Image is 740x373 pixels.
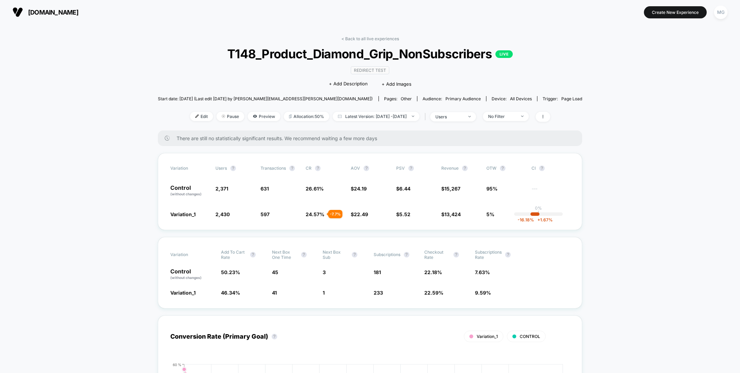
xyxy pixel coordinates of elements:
[354,186,367,192] span: 24.19
[435,114,463,119] div: users
[301,252,307,257] button: ?
[423,112,430,122] span: |
[462,166,468,171] button: ?
[539,166,545,171] button: ?
[173,362,181,366] tspan: 60 %
[306,211,324,217] span: 24.57 %
[538,211,539,216] p: |
[510,96,532,101] span: all devices
[328,210,342,218] div: - 7.7 %
[333,112,419,121] span: Latest Version: [DATE] - [DATE]
[384,96,412,101] div: Pages:
[486,166,525,171] span: OTW
[401,96,412,101] span: other
[408,166,414,171] button: ?
[306,186,324,192] span: 26.61 %
[323,269,326,275] span: 3
[444,186,460,192] span: 15,267
[221,290,240,296] span: 46.34 %
[177,135,569,141] span: There are still no statistically significant results. We recommend waiting a few more days
[521,116,524,117] img: end
[351,211,368,217] span: $
[216,112,244,121] span: Pause
[323,249,348,260] span: Next Box Sub
[441,211,461,217] span: $
[534,217,553,222] span: 1.67 %
[714,6,728,19] div: MG
[354,211,368,217] span: 22.49
[441,166,459,171] span: Revenue
[486,96,537,101] span: Device:
[475,269,490,275] span: 7.63 %
[445,96,481,101] span: Primary Audience
[222,115,225,118] img: end
[520,334,540,339] span: CONTROL
[424,290,443,296] span: 22.59 %
[444,211,461,217] span: 13,424
[475,249,502,260] span: Subscriptions Rate
[250,252,256,257] button: ?
[424,249,450,260] span: Checkout Rate
[170,185,209,197] p: Control
[374,290,383,296] span: 233
[272,269,278,275] span: 45
[28,9,78,16] span: [DOMAIN_NAME]
[396,211,410,217] span: $
[12,7,23,17] img: Visually logo
[535,205,542,211] p: 0%
[396,166,405,171] span: PSV
[284,112,329,121] span: Allocation: 50%
[306,166,312,171] span: CR
[248,112,280,121] span: Preview
[351,166,360,171] span: AOV
[315,166,321,171] button: ?
[215,166,227,171] span: users
[423,96,481,101] div: Audience:
[351,66,389,74] span: Redirect Test
[374,269,381,275] span: 181
[500,166,505,171] button: ?
[289,166,295,171] button: ?
[261,166,286,171] span: Transactions
[289,115,292,118] img: rebalance
[230,166,236,171] button: ?
[712,5,730,19] button: MG
[215,211,230,217] span: 2,430
[396,186,410,192] span: $
[215,186,228,192] span: 2,371
[329,80,368,87] span: + Add Description
[364,166,369,171] button: ?
[170,275,202,280] span: (without changes)
[170,166,209,171] span: Variation
[195,115,199,118] img: edit
[170,290,196,296] span: Variation_1
[158,96,373,101] span: Start date: [DATE] (Last edit [DATE] by [PERSON_NAME][EMAIL_ADDRESS][PERSON_NAME][DOMAIN_NAME])
[170,192,202,196] span: (without changes)
[338,115,342,118] img: calendar
[475,290,491,296] span: 9.59 %
[170,249,209,260] span: Variation
[261,186,269,192] span: 631
[190,112,213,121] span: Edit
[644,6,707,18] button: Create New Experience
[351,186,367,192] span: $
[399,211,410,217] span: 5.52
[477,334,498,339] span: Variation_1
[505,252,511,257] button: ?
[341,36,399,41] a: < Back to all live experiences
[272,249,298,260] span: Next Box One Time
[441,186,460,192] span: $
[561,96,582,101] span: Page Load
[221,249,247,260] span: Add To Cart Rate
[453,252,459,257] button: ?
[424,269,442,275] span: 22.18 %
[488,114,516,119] div: No Filter
[412,116,414,117] img: end
[261,211,270,217] span: 597
[531,187,570,197] span: ---
[221,269,240,275] span: 50.23 %
[531,166,570,171] span: CI
[170,269,214,280] p: Control
[10,7,80,18] button: [DOMAIN_NAME]
[272,290,277,296] span: 41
